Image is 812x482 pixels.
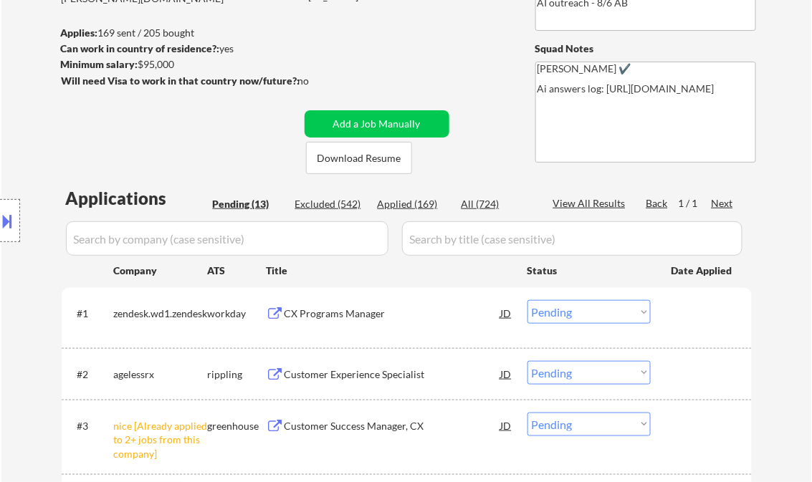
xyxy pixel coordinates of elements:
[402,221,742,256] input: Search by title (case sensitive)
[77,419,102,433] div: #3
[295,197,367,211] div: Excluded (542)
[267,264,514,278] div: Title
[208,419,267,433] div: greenhouse
[61,57,300,72] div: $95,000
[61,42,220,54] strong: Can work in country of residence?:
[527,257,651,283] div: Status
[61,58,138,70] strong: Minimum salary:
[285,419,501,433] div: Customer Success Manager, CX
[114,419,208,461] div: nice [Already applied to 2+ jobs from this company]
[462,197,533,211] div: All (724)
[306,142,412,174] button: Download Resume
[378,197,449,211] div: Applied (169)
[712,196,735,211] div: Next
[500,300,514,326] div: JD
[285,367,501,382] div: Customer Experience Specialist
[535,42,756,56] div: Squad Notes
[208,367,267,382] div: rippling
[61,26,300,40] div: 169 sent / 205 bought
[77,367,102,382] div: #2
[679,196,712,211] div: 1 / 1
[646,196,669,211] div: Back
[298,74,339,88] div: no
[114,367,208,382] div: agelessrx
[62,74,300,87] strong: Will need Visa to work in that country now/future?:
[285,307,501,321] div: CX Programs Manager
[305,110,449,138] button: Add a Job Manually
[672,264,735,278] div: Date Applied
[500,361,514,387] div: JD
[553,196,630,211] div: View All Results
[500,413,514,438] div: JD
[61,42,295,56] div: yes
[61,26,98,39] strong: Applies:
